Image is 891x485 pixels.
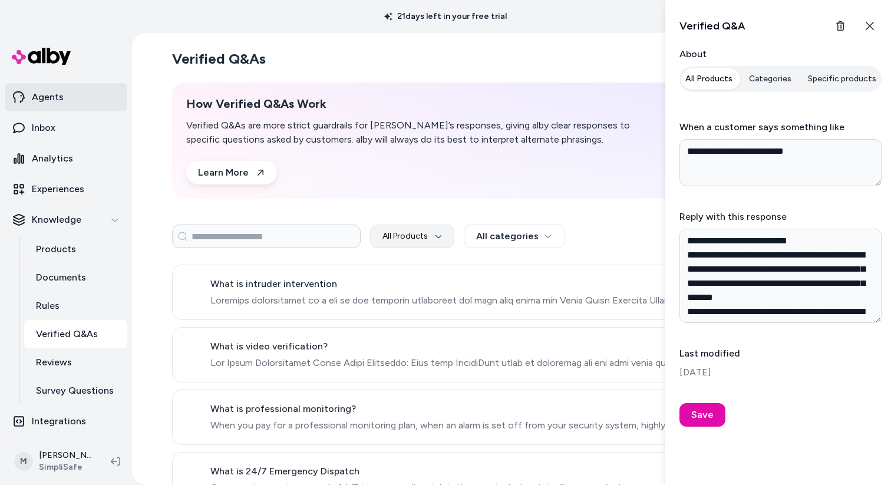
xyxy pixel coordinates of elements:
[36,355,72,369] p: Reviews
[801,68,883,90] button: Specific products
[24,235,127,263] a: Products
[24,348,127,377] a: Reviews
[32,213,81,227] p: Knowledge
[32,414,86,428] p: Integrations
[679,365,882,380] span: [DATE]
[210,356,739,370] span: Lor Ipsum Dolorsitamet Conse Adipi Elitseddo: Eius temp IncidiDunt utlab et doloremag ali eni adm...
[5,144,127,173] a: Analytics
[679,18,745,34] h2: Verified Q&A
[210,339,739,354] span: What is video verification?
[679,211,787,222] label: Reply with this response
[36,242,76,256] p: Products
[39,461,92,473] span: SimpliSafe
[24,377,127,405] a: Survey Questions
[679,47,882,61] label: About
[7,443,101,480] button: M[PERSON_NAME]SimpliSafe
[32,182,84,196] p: Experiences
[5,206,127,234] button: Knowledge
[36,384,114,398] p: Survey Questions
[186,161,277,184] a: Learn More
[742,68,798,90] button: Categories
[24,292,127,320] a: Rules
[5,407,127,435] a: Integrations
[39,450,92,461] p: [PERSON_NAME]
[679,121,844,133] label: When a customer says something like
[210,293,739,308] span: Loremips dolorsitamet co a eli se doe temporin utlaboreet dol magn aliq enima min Venia Quisn Exe...
[210,418,739,433] span: When you pay for a professional monitoring plan, when an alarm is set off from your security syst...
[210,277,739,291] span: What is intruder intervention
[32,151,73,166] p: Analytics
[12,48,71,65] img: alby Logo
[36,299,60,313] p: Rules
[679,347,882,361] span: Last modified
[14,452,33,471] span: M
[36,327,98,341] p: Verified Q&As
[24,320,127,348] a: Verified Q&As
[5,175,127,203] a: Experiences
[32,121,55,135] p: Inbox
[210,402,739,416] span: What is professional monitoring?
[24,263,127,292] a: Documents
[172,50,266,68] h2: Verified Q&As
[464,225,565,248] button: All categories
[679,403,725,427] button: Save
[210,464,739,479] span: What is 24/7 Emergency Dispatch
[5,114,127,142] a: Inbox
[36,270,86,285] p: Documents
[186,118,639,147] p: Verified Q&As are more strict guardrails for [PERSON_NAME]’s responses, giving alby clear respons...
[377,11,514,22] p: 21 days left in your free trial
[32,90,64,104] p: Agents
[186,97,639,111] h2: How Verified Q&As Work
[678,68,740,90] button: All Products
[370,225,454,248] button: All Products
[5,83,127,111] a: Agents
